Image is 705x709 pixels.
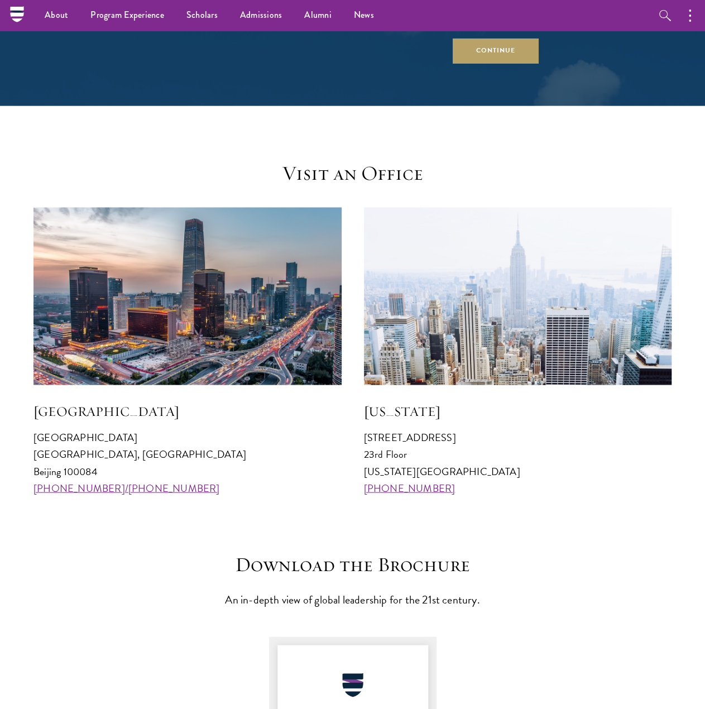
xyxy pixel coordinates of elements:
p: [STREET_ADDRESS] 23rd Floor [US_STATE][GEOGRAPHIC_DATA] [364,429,672,496]
a: [PHONE_NUMBER] [364,480,455,495]
p: [GEOGRAPHIC_DATA] [GEOGRAPHIC_DATA], [GEOGRAPHIC_DATA] Beijing 100084 [33,429,342,496]
a: [PHONE_NUMBER]/[PHONE_NUMBER] [33,480,220,495]
h3: Download the Brochure [180,552,526,576]
h5: [US_STATE] [364,401,672,420]
h3: Visit an Office [180,161,526,185]
h5: [GEOGRAPHIC_DATA] [33,401,342,420]
button: Continue [453,39,539,64]
p: An in-depth view of global leadership for the 21st century. [180,590,526,609]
